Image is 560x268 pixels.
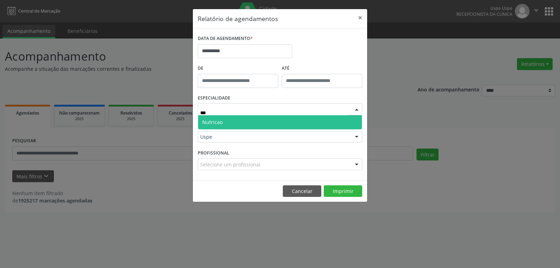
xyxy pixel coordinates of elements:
[198,147,229,158] label: PROFISSIONAL
[353,9,367,26] button: Close
[198,33,253,44] label: DATA DE AGENDAMENTO
[202,119,223,125] span: Nutricao
[200,133,348,140] span: Uspe
[198,63,278,74] label: De
[282,63,362,74] label: ATÉ
[198,14,278,23] h5: Relatório de agendamentos
[324,185,362,197] button: Imprimir
[200,161,260,168] span: Selecione um profissional
[283,185,321,197] button: Cancelar
[198,93,230,104] label: ESPECIALIDADE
